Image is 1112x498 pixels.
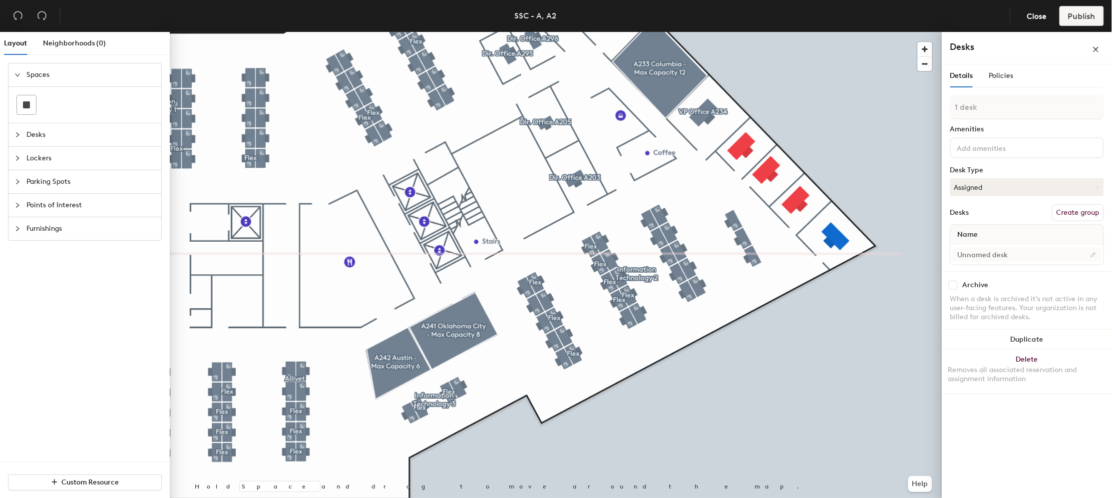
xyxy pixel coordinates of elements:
[953,226,983,244] span: Name
[950,40,1060,53] h4: Desks
[948,366,1106,384] div: Removes all associated reservation and assignment information
[955,141,1045,153] input: Add amenities
[26,63,155,86] span: Spaces
[14,155,20,161] span: collapsed
[514,9,556,22] div: SSC - A, A2
[14,202,20,208] span: collapsed
[32,6,52,26] button: Redo (⌘ + ⇧ + Z)
[950,166,1104,174] div: Desk Type
[950,71,973,80] span: Details
[43,39,106,47] span: Neighborhoods (0)
[1093,46,1100,53] span: close
[4,39,27,47] span: Layout
[62,478,119,487] span: Custom Resource
[950,209,969,217] div: Desks
[14,72,20,78] span: expanded
[942,330,1112,350] button: Duplicate
[26,217,155,240] span: Furnishings
[14,226,20,232] span: collapsed
[1027,11,1047,21] span: Close
[14,132,20,138] span: collapsed
[1052,204,1104,221] button: Create group
[8,6,28,26] button: Undo (⌘ + Z)
[26,123,155,146] span: Desks
[26,147,155,170] span: Lockers
[26,194,155,217] span: Points of Interest
[13,10,23,20] span: undo
[963,281,989,289] div: Archive
[1019,6,1056,26] button: Close
[8,475,162,491] button: Custom Resource
[942,350,1112,394] button: DeleteRemoves all associated reservation and assignment information
[1060,6,1104,26] button: Publish
[950,295,1104,322] div: When a desk is archived it's not active in any user-facing features. Your organization is not bil...
[950,178,1104,196] button: Assigned
[908,476,932,492] button: Help
[950,125,1104,133] div: Amenities
[989,71,1014,80] span: Policies
[26,170,155,193] span: Parking Spots
[14,179,20,185] span: collapsed
[953,248,1102,262] input: Unnamed desk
